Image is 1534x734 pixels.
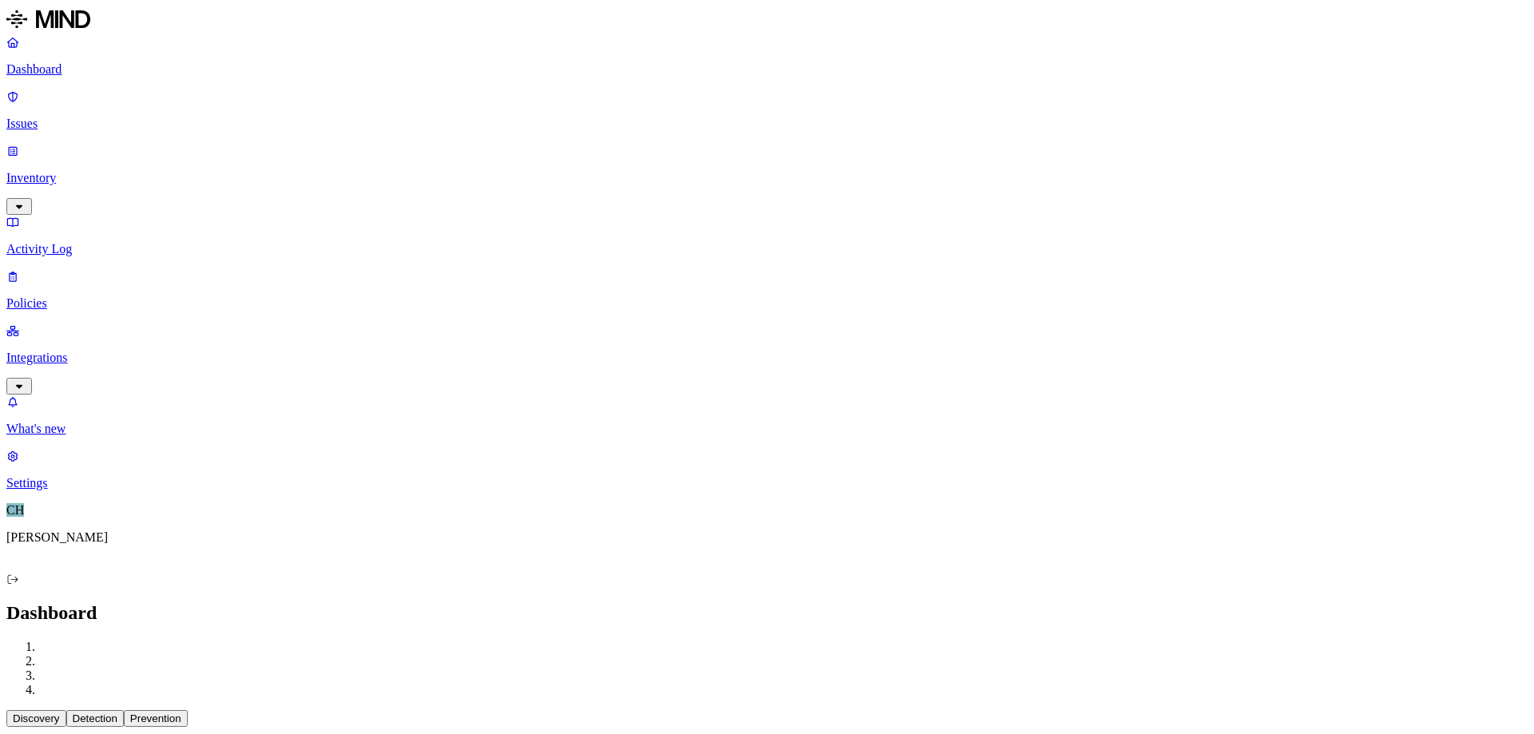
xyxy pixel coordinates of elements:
[6,323,1528,392] a: Integrations
[6,117,1528,131] p: Issues
[6,476,1528,490] p: Settings
[6,269,1528,311] a: Policies
[6,602,1528,624] h2: Dashboard
[6,62,1528,77] p: Dashboard
[6,351,1528,365] p: Integrations
[6,449,1528,490] a: Settings
[6,6,90,32] img: MIND
[66,710,124,727] button: Detection
[6,89,1528,131] a: Issues
[6,395,1528,436] a: What's new
[6,710,66,727] button: Discovery
[6,144,1528,212] a: Inventory
[6,35,1528,77] a: Dashboard
[6,296,1528,311] p: Policies
[6,503,24,517] span: CH
[124,710,188,727] button: Prevention
[6,6,1528,35] a: MIND
[6,171,1528,185] p: Inventory
[6,422,1528,436] p: What's new
[6,242,1528,256] p: Activity Log
[6,215,1528,256] a: Activity Log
